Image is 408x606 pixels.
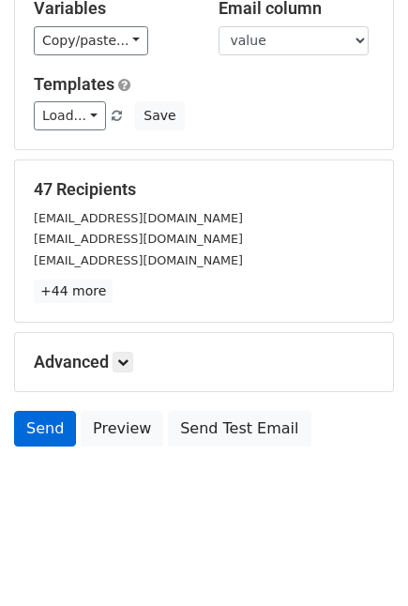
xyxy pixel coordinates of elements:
a: Load... [34,101,106,130]
a: Send [14,411,76,447]
a: Send Test Email [168,411,310,447]
iframe: Chat Widget [314,516,408,606]
small: [EMAIL_ADDRESS][DOMAIN_NAME] [34,253,243,267]
a: +44 more [34,280,113,303]
small: [EMAIL_ADDRESS][DOMAIN_NAME] [34,211,243,225]
button: Save [135,101,184,130]
a: Preview [81,411,163,447]
a: Templates [34,74,114,94]
small: [EMAIL_ADDRESS][DOMAIN_NAME] [34,232,243,246]
h5: 47 Recipients [34,179,374,200]
h5: Advanced [34,352,374,372]
a: Copy/paste... [34,26,148,55]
